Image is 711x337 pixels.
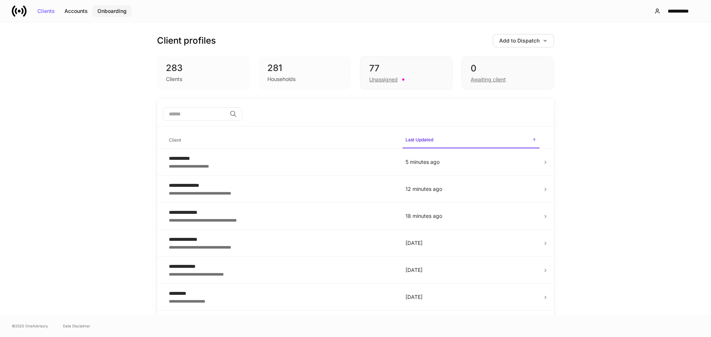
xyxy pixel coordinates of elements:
p: [DATE] [405,293,537,301]
div: Households [267,75,296,83]
div: 0 [471,63,545,74]
div: 283 [166,62,241,74]
button: Onboarding [93,5,131,17]
button: Accounts [60,5,93,17]
div: Clients [166,75,182,83]
div: Awaiting client [471,76,506,83]
div: 281 [267,62,342,74]
p: [DATE] [405,266,537,274]
h3: Client profiles [157,35,216,47]
div: Onboarding [97,9,127,14]
div: Accounts [64,9,88,14]
button: Add to Dispatch [493,34,554,47]
p: [DATE] [405,239,537,247]
p: 12 minutes ago [405,185,537,193]
a: Data Disclaimer [63,323,90,329]
h6: Client [169,137,181,144]
span: © 2025 OneAdvisory [12,323,48,329]
span: Last Updated [403,132,540,148]
div: 0Awaiting client [461,56,554,90]
h6: Last Updated [405,136,433,143]
div: Add to Dispatch [499,38,548,43]
p: 5 minutes ago [405,158,537,166]
p: 18 minutes ago [405,212,537,220]
div: Clients [37,9,55,14]
div: 77 [369,63,443,74]
div: 77Unassigned [360,56,453,90]
span: Client [166,133,397,148]
button: Clients [33,5,60,17]
div: Unassigned [369,76,398,83]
